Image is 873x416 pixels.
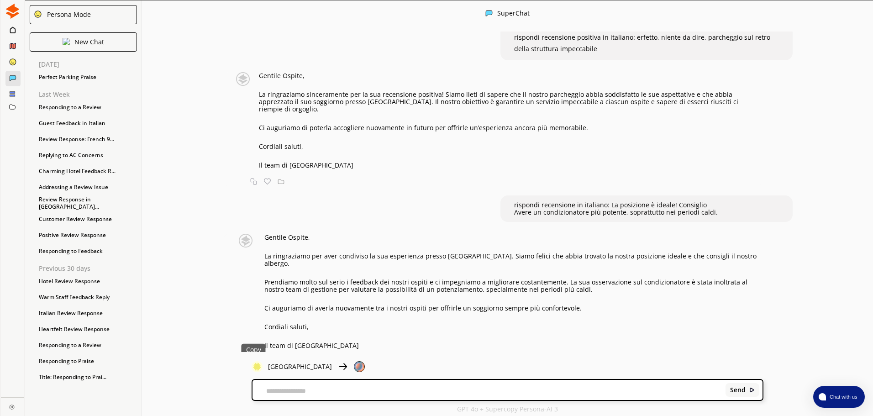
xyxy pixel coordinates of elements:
img: Close [354,361,365,372]
p: Gentile Ospite, [259,72,763,79]
div: Italian Review Response [34,306,142,320]
img: Copy [250,178,257,185]
img: Close [5,4,20,19]
p: Last Week [39,91,142,98]
p: Ci auguriamo di poterla accogliere nuovamente in futuro per offrirle un’esperienza ancora più mem... [259,124,763,132]
div: Copy [242,344,266,356]
div: Responding to a Review [34,338,142,352]
p: Gentile Ospite, [264,234,763,241]
span: rispondi recensione positiva in italiano: erfetto, niente da dire, parcheggio sul retro della str... [514,33,770,53]
div: SuperChat [497,10,530,18]
img: Close [252,361,263,372]
div: Positive Review Response [34,228,142,242]
div: Title: Responding to Prai... [34,370,142,384]
p: Il team di [GEOGRAPHIC_DATA] [264,342,763,349]
p: [GEOGRAPHIC_DATA] [268,363,332,370]
div: Addressing a Review Issue [34,180,142,194]
div: Charming Hotel Feedback R... [34,164,142,178]
div: Hotel Review Response [34,274,142,288]
div: Guest Feedback in Italian [34,116,142,130]
p: La ringraziamo sinceramente per la sua recensione positiva! Siamo lieti di sapere che il nostro p... [259,91,763,113]
div: Responding to Praise [34,354,142,368]
img: Close [749,387,755,393]
p: Cordiali saluti, [264,323,763,331]
div: Warm Staff Feedback Reply [34,290,142,304]
div: Customer Review Response [34,212,142,226]
img: Save [278,178,284,185]
p: Cordiali saluti, [259,143,763,150]
div: Responding to Feedback [34,244,142,258]
button: atlas-launcher [813,386,865,408]
div: Persona Mode [44,11,91,18]
div: Perfect Parking Praise [34,70,142,84]
p: Ci auguriamo di averla nuovamente tra i nostri ospiti per offrirle un soggiorno sempre più confor... [264,305,763,312]
img: Close [337,361,348,372]
img: Close [63,38,70,45]
p: GPT 4o + Supercopy Persona-AI 3 [457,405,558,413]
span: Chat with us [826,393,859,400]
p: rispondi recensione in italiano: La posizione è ideale! Consiglio [514,201,718,209]
b: Send [730,386,746,394]
img: Close [231,72,254,86]
div: Handling Negative Reviews [34,386,142,400]
p: Avere un condizionatore più potente, soprattutto nei periodi caldi. [514,209,718,216]
p: La ringraziamo per aver condiviso la sua esperienza presso [GEOGRAPHIC_DATA]. Siamo felici che ab... [264,253,763,267]
p: New Chat [74,38,104,46]
div: Heartfelt Review Response [34,322,142,336]
p: Previous 30 days [39,265,142,272]
a: Close [1,398,24,414]
img: Close [231,234,259,247]
div: Review Response in [GEOGRAPHIC_DATA]... [34,196,142,210]
p: Prendiamo molto sul serio i feedback dei nostri ospiti e ci impegniamo a migliorare costantemente... [264,279,763,293]
img: Favorite [264,178,271,185]
div: Responding to a Review [34,100,142,114]
img: Close [34,10,42,18]
div: Review Response: French 9... [34,132,142,146]
p: Il team di [GEOGRAPHIC_DATA] [259,162,763,169]
div: Replying to AC Concerns [34,148,142,162]
p: [DATE] [39,61,142,68]
img: Close [485,10,493,17]
img: Close [9,404,15,410]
